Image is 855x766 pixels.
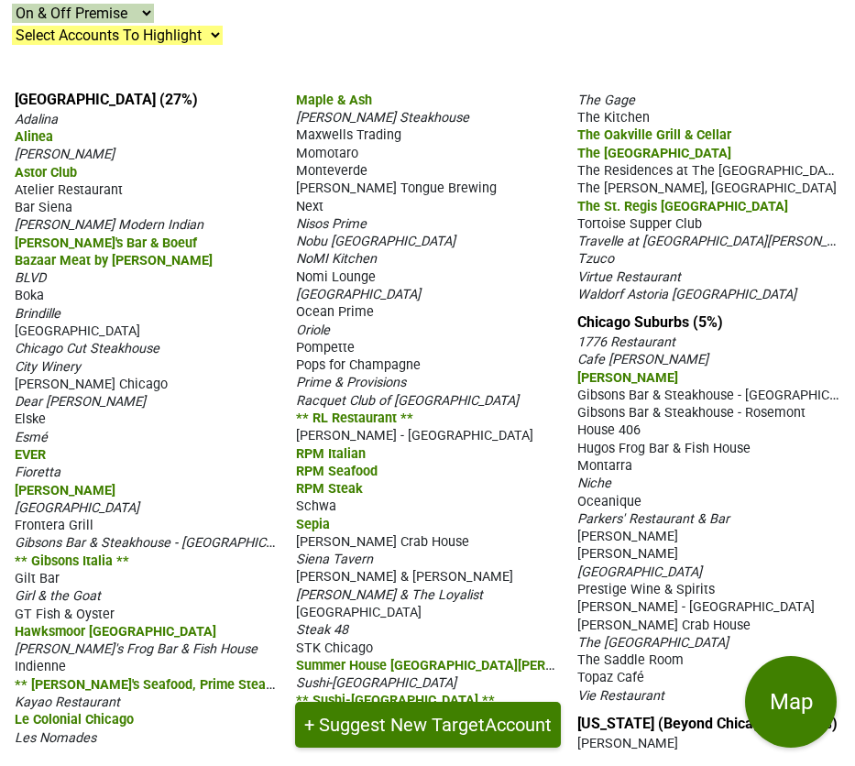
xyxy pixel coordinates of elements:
span: GT Fish & Oyster [15,607,115,622]
span: Schwa [296,498,336,514]
span: The Gage [577,93,635,108]
span: The [GEOGRAPHIC_DATA] [577,635,729,651]
span: [GEOGRAPHIC_DATA] [15,500,139,516]
span: Niche [577,476,611,491]
span: [PERSON_NAME] [15,147,115,162]
span: [PERSON_NAME] [577,546,678,562]
span: Atelier Restaurant [15,182,123,198]
span: Oceanique [577,494,641,509]
span: Chicago Cut Steakhouse [15,341,159,356]
span: Sepia [296,517,330,532]
span: [PERSON_NAME] Steakhouse [296,110,469,126]
a: Chicago Suburbs (5%) [577,313,723,331]
span: Indienne [15,659,66,674]
span: Kayao Restaurant [15,695,120,710]
span: Hawksmoor [GEOGRAPHIC_DATA] [15,624,216,640]
span: Steak 48 [296,622,348,638]
span: Maxwells Trading [296,127,401,143]
span: Bar Siena [15,200,72,215]
span: [PERSON_NAME] & [PERSON_NAME] [296,569,513,585]
span: [PERSON_NAME] - [GEOGRAPHIC_DATA] [296,428,533,443]
span: NoMI Kitchen [296,251,377,267]
span: [PERSON_NAME] - [GEOGRAPHIC_DATA] [577,599,815,615]
span: The Residences at The [GEOGRAPHIC_DATA] [577,161,844,179]
span: [PERSON_NAME] [15,483,115,498]
span: Esmé [15,430,48,445]
button: Map [745,656,837,748]
span: Nobu [GEOGRAPHIC_DATA] [296,234,455,249]
span: Parkers' Restaurant & Bar [577,511,729,527]
span: Girl & the Goat [15,588,101,604]
span: Gibsons Bar & Steakhouse - [GEOGRAPHIC_DATA] [15,533,306,551]
span: The St. Regis [GEOGRAPHIC_DATA] [577,199,788,214]
span: Ocean Prime [296,304,374,320]
span: The Saddle Room [577,652,684,668]
span: Nisos Prime [296,216,367,232]
span: Elske [15,411,46,427]
span: The Oakville Grill & Cellar [577,127,731,143]
span: Virtue Restaurant [577,269,681,285]
span: The Kitchen [577,110,650,126]
span: Siena Tavern [296,552,373,567]
span: Racquet Club of [GEOGRAPHIC_DATA] [296,393,519,409]
span: RPM Seafood [296,464,378,479]
span: [GEOGRAPHIC_DATA] [577,564,702,580]
span: ** Sushi-[GEOGRAPHIC_DATA] ** [296,693,495,708]
a: [GEOGRAPHIC_DATA] (27%) [15,91,198,108]
span: Pompette [296,340,355,356]
span: Montarra [577,458,632,474]
span: Vie Restaurant [577,688,664,704]
span: EVER [15,447,46,463]
span: ** Gibsons Italia ** [15,553,129,569]
span: RPM Steak [296,481,363,497]
span: Prime & Provisions [296,375,406,390]
button: + Suggest New TargetAccount [295,702,561,748]
span: 1776 Restaurant [577,334,675,350]
span: [GEOGRAPHIC_DATA] [296,605,422,620]
span: Oriole [296,323,330,338]
span: Pops for Champagne [296,357,421,373]
span: Prestige Wine & Spirits [577,582,715,597]
span: Astor Club [15,165,77,181]
span: Nomi Lounge [296,269,376,285]
span: Brindille [15,306,60,322]
a: [US_STATE] (Beyond Chicagoland) (0%) [577,715,838,732]
span: Dear [PERSON_NAME] [15,394,146,410]
span: Gilt Bar [15,571,60,586]
span: Le Colonial Chicago [15,712,134,728]
span: Account [485,714,552,736]
span: City Winery [15,359,81,375]
span: [PERSON_NAME] [577,370,678,386]
span: STK Chicago [296,640,373,656]
span: Maple & Ash [296,93,372,108]
span: Boka [15,288,44,303]
span: Topaz Café [577,670,644,685]
span: [GEOGRAPHIC_DATA] [296,287,421,302]
span: [PERSON_NAME] Modern Indian [15,217,203,233]
span: [PERSON_NAME] Tongue Brewing [296,181,497,196]
span: [PERSON_NAME] Chicago [15,377,168,392]
span: Hugos Frog Bar & Fish House [577,441,751,456]
span: Les Nomades [15,730,96,746]
span: Sushi-[GEOGRAPHIC_DATA] [296,675,456,691]
span: Bazaar Meat by [PERSON_NAME] [15,253,213,268]
span: [PERSON_NAME] Crab House [296,534,469,550]
span: Alinea [15,129,53,145]
span: RPM Italian [296,446,366,462]
span: [PERSON_NAME] & The Loyalist [296,587,483,603]
span: The [PERSON_NAME], [GEOGRAPHIC_DATA] [577,181,837,196]
span: Summer House [GEOGRAPHIC_DATA][PERSON_NAME] [296,656,619,673]
span: The [GEOGRAPHIC_DATA] [577,146,731,161]
span: ** [PERSON_NAME]'s Seafood, Prime Steak & Stone Crab ** [15,675,371,693]
span: Frontera Grill [15,518,93,533]
span: [PERSON_NAME] [577,736,678,751]
span: [PERSON_NAME]'s Bar & Boeuf [15,235,197,251]
span: Gibsons Bar & Steakhouse - Rosemont [577,405,806,421]
span: Tzuco [577,251,614,267]
span: Fioretta [15,465,60,480]
span: Waldorf Astoria [GEOGRAPHIC_DATA] [577,287,796,302]
span: Tortoise Supper Club [577,216,702,232]
span: BLVD [15,270,46,286]
span: House 406 [577,422,641,438]
span: [GEOGRAPHIC_DATA] [15,323,140,339]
